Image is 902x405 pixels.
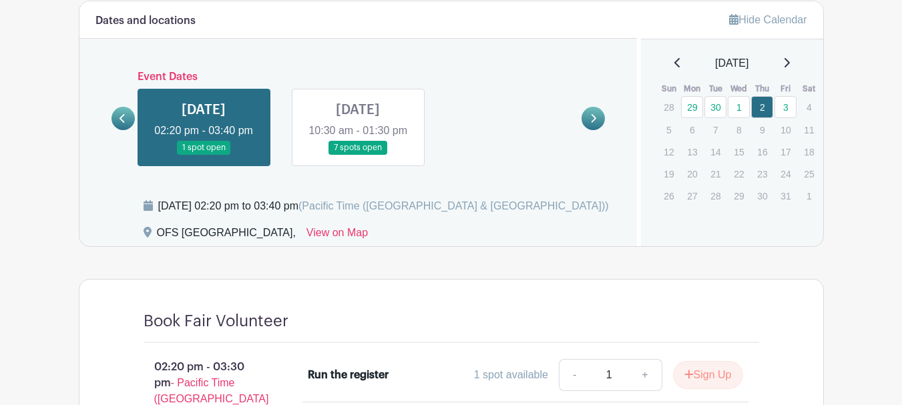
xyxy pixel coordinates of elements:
[798,141,820,162] p: 18
[681,185,703,206] p: 27
[704,141,726,162] p: 14
[798,163,820,184] p: 25
[774,96,797,118] a: 3
[715,55,748,71] span: [DATE]
[658,185,680,206] p: 26
[306,225,368,246] a: View on Map
[774,119,797,140] p: 10
[728,185,750,206] p: 29
[628,359,662,391] a: +
[681,141,703,162] p: 13
[559,359,590,391] a: -
[798,185,820,206] p: 1
[657,82,680,95] th: Sun
[704,185,726,206] p: 28
[704,163,726,184] p: 21
[144,312,288,331] h4: Book Fair Volunteer
[750,82,774,95] th: Thu
[751,185,773,206] p: 30
[681,119,703,140] p: 6
[798,97,820,117] p: 4
[797,82,821,95] th: Sat
[751,141,773,162] p: 16
[474,367,548,383] div: 1 spot available
[135,71,582,83] h6: Event Dates
[728,163,750,184] p: 22
[728,119,750,140] p: 8
[680,82,704,95] th: Mon
[658,119,680,140] p: 5
[308,367,389,383] div: Run the register
[704,82,727,95] th: Tue
[658,97,680,117] p: 28
[673,361,743,389] button: Sign Up
[729,14,807,25] a: Hide Calendar
[751,96,773,118] a: 2
[681,96,703,118] a: 29
[751,163,773,184] p: 23
[704,96,726,118] a: 30
[728,96,750,118] a: 1
[681,163,703,184] p: 20
[774,82,797,95] th: Fri
[658,163,680,184] p: 19
[727,82,750,95] th: Wed
[298,200,609,212] span: (Pacific Time ([GEOGRAPHIC_DATA] & [GEOGRAPHIC_DATA]))
[95,15,196,27] h6: Dates and locations
[157,225,296,246] div: OFS [GEOGRAPHIC_DATA],
[774,185,797,206] p: 31
[658,141,680,162] p: 12
[704,119,726,140] p: 7
[774,163,797,184] p: 24
[728,141,750,162] p: 15
[751,119,773,140] p: 9
[158,198,609,214] div: [DATE] 02:20 pm to 03:40 pm
[798,119,820,140] p: 11
[774,141,797,162] p: 17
